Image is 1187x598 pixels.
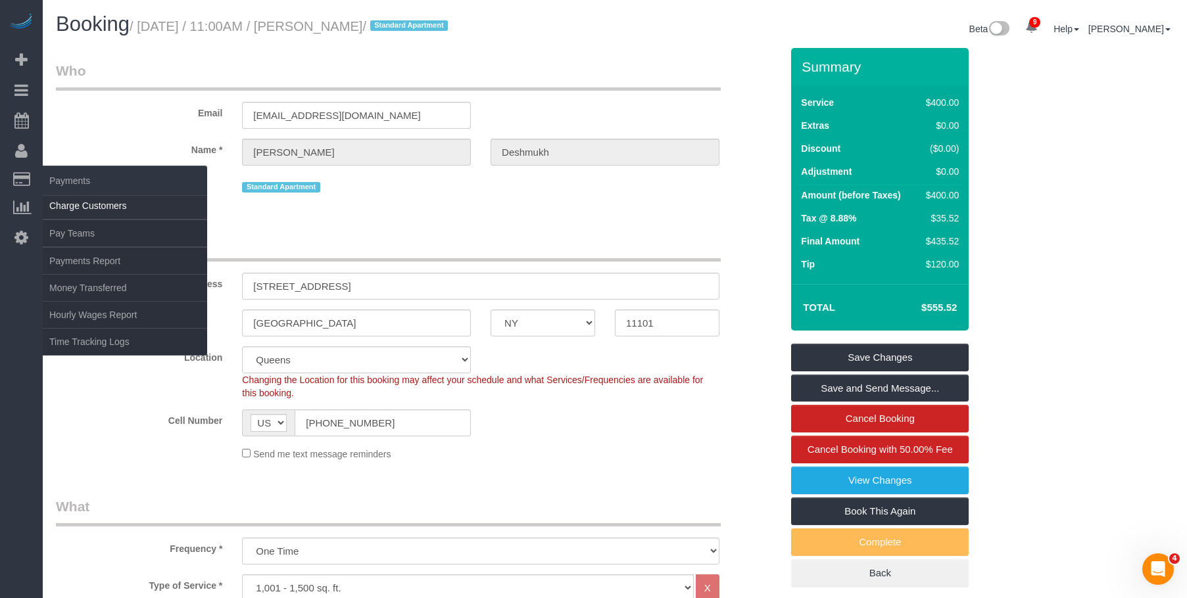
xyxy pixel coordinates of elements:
[43,193,207,219] a: Charge Customers
[242,139,471,166] input: First Name
[801,119,829,132] label: Extras
[921,258,959,271] div: $120.00
[1019,13,1044,42] a: 9
[362,19,452,34] span: /
[802,59,962,74] h3: Summary
[791,375,969,402] a: Save and Send Message...
[43,248,207,274] a: Payments Report
[46,102,232,120] label: Email
[791,467,969,494] a: View Changes
[43,302,207,328] a: Hourly Wages Report
[969,24,1010,34] a: Beta
[791,344,969,371] a: Save Changes
[253,449,391,459] span: Send me text message reminders
[46,538,232,555] label: Frequency *
[56,497,721,526] legend: What
[1088,24,1171,34] a: [PERSON_NAME]
[801,212,856,225] label: Tax @ 8.88%
[1169,553,1180,564] span: 4
[988,21,1009,38] img: New interface
[921,96,959,109] div: $400.00
[56,232,721,262] legend: Where
[801,235,860,248] label: Final Amount
[46,409,232,427] label: Cell Number
[803,302,835,313] strong: Total
[921,212,959,225] div: $35.52
[791,436,969,463] a: Cancel Booking with 50.00% Fee
[43,275,207,301] a: Money Transferred
[921,235,959,248] div: $435.52
[801,96,834,109] label: Service
[808,444,953,455] span: Cancel Booking with 50.00% Fee
[1054,24,1079,34] a: Help
[8,13,34,32] img: Automaid Logo
[921,119,959,132] div: $0.00
[242,375,703,398] span: Changing the Location for this booking may affect your schedule and what Services/Frequencies are...
[46,139,232,156] label: Name *
[56,61,721,91] legend: Who
[295,409,471,436] input: Cell Number
[801,142,840,155] label: Discount
[615,310,719,336] input: Zip Code
[921,165,959,178] div: $0.00
[43,220,207,246] a: Pay Teams
[791,497,969,525] a: Book This Again
[56,12,130,35] span: Booking
[801,189,900,202] label: Amount (before Taxes)
[43,329,207,355] a: Time Tracking Logs
[791,405,969,432] a: Cancel Booking
[921,189,959,202] div: $400.00
[801,258,815,271] label: Tip
[882,302,957,313] h4: $555.52
[130,19,452,34] small: / [DATE] / 11:00AM / [PERSON_NAME]
[242,310,471,336] input: City
[242,182,320,193] span: Standard Apartment
[1142,553,1174,585] iframe: Intercom live chat
[370,20,448,31] span: Standard Apartment
[801,165,852,178] label: Adjustment
[43,166,207,196] span: Payments
[1029,17,1040,28] span: 9
[242,102,471,129] input: Email
[921,142,959,155] div: ($0.00)
[43,192,207,356] ul: Payments
[46,574,232,592] label: Type of Service *
[791,559,969,587] a: Back
[491,139,719,166] input: Last Name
